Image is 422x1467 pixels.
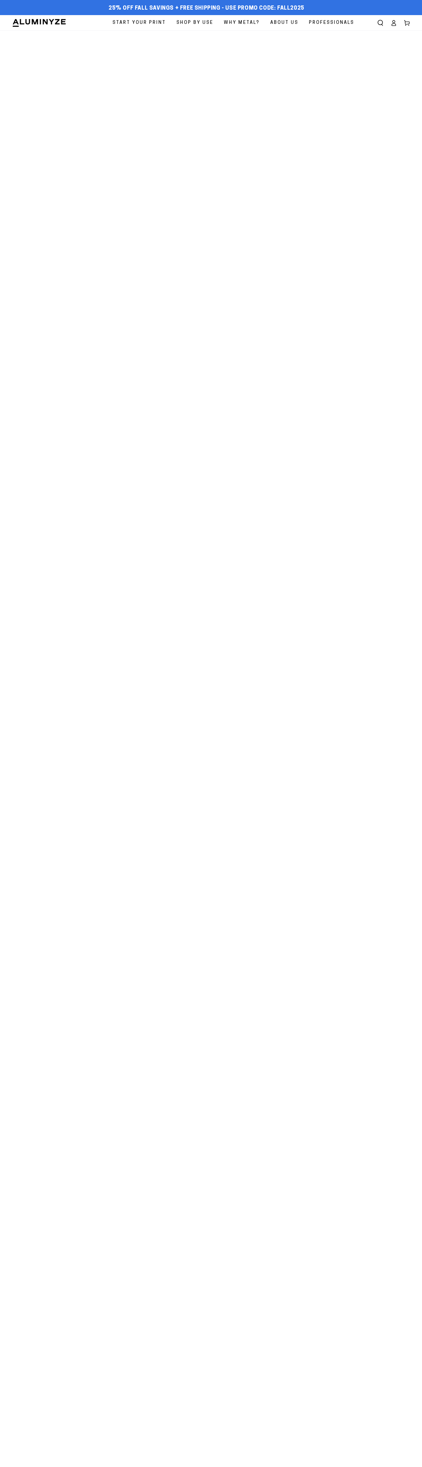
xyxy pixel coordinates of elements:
span: About Us [270,19,298,27]
span: Shop By Use [176,19,213,27]
span: Start Your Print [113,19,166,27]
a: Shop By Use [172,15,218,30]
span: 25% off FALL Savings + Free Shipping - Use Promo Code: FALL2025 [109,5,304,12]
a: Professionals [304,15,359,30]
span: Why Metal? [224,19,260,27]
a: Start Your Print [108,15,170,30]
a: Why Metal? [219,15,264,30]
img: Aluminyze [12,18,66,27]
summary: Search our site [374,16,387,30]
a: About Us [266,15,303,30]
span: Professionals [309,19,354,27]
